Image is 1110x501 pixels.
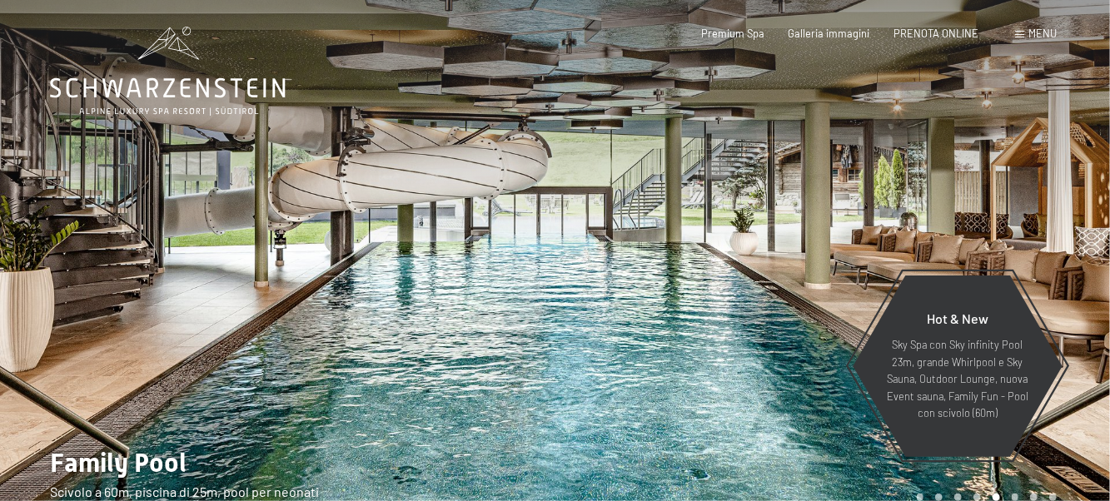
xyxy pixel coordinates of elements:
div: Carousel Page 2 [935,494,943,501]
div: Carousel Page 4 [973,494,981,501]
a: Hot & New Sky Spa con Sky infinity Pool 23m, grande Whirlpool e Sky Sauna, Outdoor Lounge, nuova ... [852,275,1063,458]
a: PRENOTA ONLINE [893,27,978,40]
span: Hot & New [927,310,988,326]
div: Carousel Page 8 [1049,494,1057,501]
div: Carousel Page 7 [1030,494,1038,501]
div: Carousel Page 3 [954,494,962,501]
div: Carousel Pagination [911,494,1057,501]
span: Menu [1028,27,1057,40]
div: Carousel Page 1 [917,494,924,501]
div: Carousel Page 6 [1012,494,1019,501]
a: Premium Spa [702,27,765,40]
p: Sky Spa con Sky infinity Pool 23m, grande Whirlpool e Sky Sauna, Outdoor Lounge, nuova Event saun... [885,336,1030,421]
div: Carousel Page 5 (Current Slide) [993,494,1000,501]
a: Galleria immagini [789,27,870,40]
